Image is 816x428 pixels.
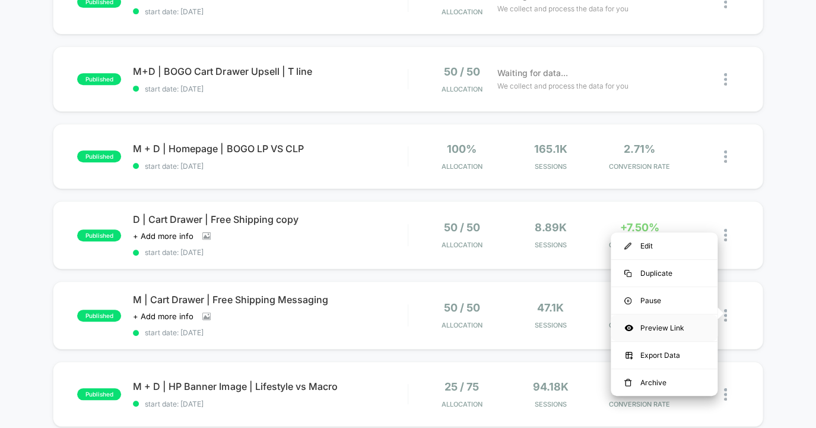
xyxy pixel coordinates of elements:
span: Allocation [442,321,482,329]
span: 25 / 75 [444,380,479,393]
span: CONVERSION RATE [598,321,681,329]
span: Allocation [441,85,482,93]
span: 165.1k [534,143,567,155]
div: Edit [611,232,717,259]
span: 50 / 50 [444,221,480,234]
img: close [724,388,727,401]
span: published [77,310,121,322]
span: M | Cart Drawer | Free Shipping Messaging [133,294,407,306]
img: close [724,229,727,241]
span: CONVERSION RATE [598,241,681,249]
span: 47.1k [537,301,564,314]
span: Waiting for data... [497,67,567,80]
img: close [724,309,727,322]
span: start date: [DATE] [133,248,407,257]
span: Allocation [442,241,482,249]
span: Allocation [441,8,482,16]
span: CONVERSION RATE [598,400,681,408]
span: Sessions [509,400,592,408]
span: Sessions [509,241,592,249]
span: published [77,150,121,162]
span: Allocation [442,162,482,171]
span: D | Cart Drawer | Free Shipping copy [133,213,407,225]
img: close [724,73,727,86]
span: M + D | Homepage | BOGO LP VS CLP [133,143,407,155]
span: published [77,73,121,85]
span: start date: [DATE] [133,162,407,171]
span: start date: [DATE] [133,328,407,337]
img: menu [624,379,631,387]
span: published [77,229,121,241]
div: Archive [611,369,717,396]
span: M + D | HP Banner Image | Lifestyle vs Macro [133,380,407,392]
div: Duplicate [611,260,717,287]
span: We collect and process the data for you [497,3,628,14]
span: We collect and process the data for you [497,80,628,92]
span: Sessions [509,162,592,171]
span: 94.18k [533,380,569,393]
span: CONVERSION RATE [598,162,681,171]
img: menu [624,243,631,250]
span: + Add more info [133,231,193,241]
span: 8.89k [535,221,567,234]
span: Allocation [442,400,482,408]
span: Sessions [509,321,592,329]
span: 2.71% [624,143,655,155]
div: Export Data [611,342,717,369]
span: + Add more info [133,311,193,321]
span: start date: [DATE] [133,399,407,408]
div: Pause [611,287,717,314]
span: start date: [DATE] [133,84,407,93]
span: published [77,388,121,400]
img: close [724,150,727,163]
div: Preview Link [611,314,717,341]
img: menu [624,270,631,277]
span: 50 / 50 [444,301,480,314]
span: start date: [DATE] [133,7,407,16]
span: 50 / 50 [443,65,480,78]
span: +7.50% [620,221,659,234]
img: menu [624,297,631,304]
span: M+D | BOGO Cart Drawer Upsell | T line [133,65,407,77]
span: 100% [447,143,477,155]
